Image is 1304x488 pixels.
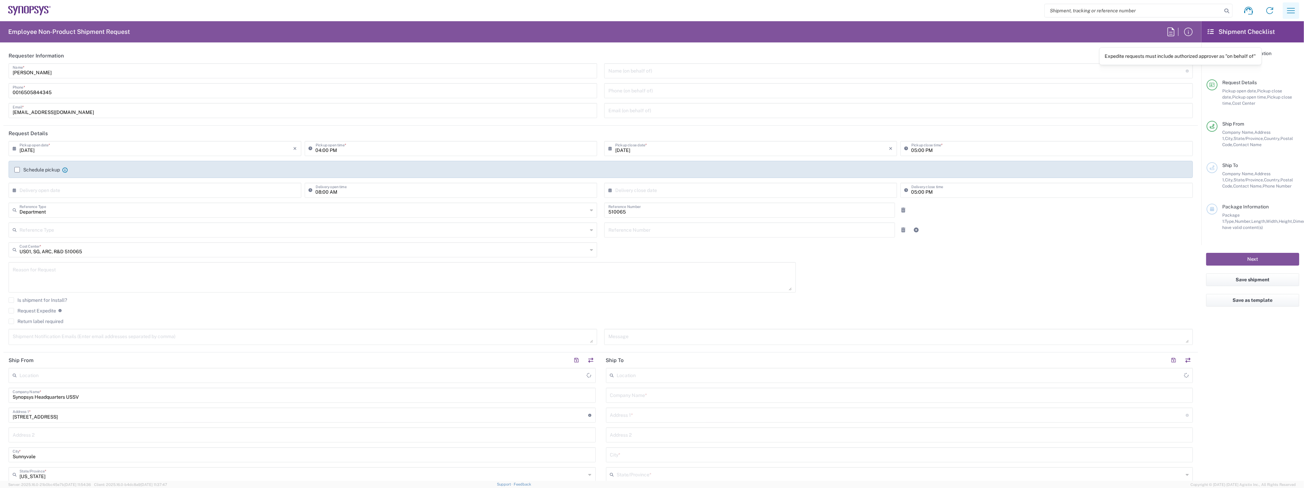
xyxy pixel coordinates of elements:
[912,225,921,235] a: Add Reference
[9,357,34,364] h2: Ship From
[1222,163,1238,168] span: Ship To
[9,308,56,313] label: Request Expedite
[293,143,297,154] i: ×
[1222,121,1244,127] span: Ship From
[1222,88,1257,93] span: Pickup open date,
[514,482,531,486] a: Feedback
[899,205,908,215] a: Remove Reference
[1225,136,1234,141] span: City,
[9,297,67,303] label: Is shipment for Install?
[1234,177,1264,182] span: State/Province,
[1222,80,1257,85] span: Request Details
[1251,219,1266,224] span: Length,
[1233,183,1263,189] span: Contact Name,
[141,483,167,487] span: [DATE] 11:37:47
[1264,177,1280,182] span: Country,
[1222,171,1254,176] span: Company Name,
[1232,101,1255,106] span: Cost Center
[64,483,91,487] span: [DATE] 11:54:36
[1105,53,1256,59] div: Expedite requests must include authorized approver as "on behalf of"
[9,52,64,59] h2: Requester Information
[9,130,48,137] h2: Request Details
[1190,481,1296,488] span: Copyright © [DATE]-[DATE] Agistix Inc., All Rights Reserved
[497,482,514,486] a: Support
[1206,273,1299,286] button: Save shipment
[1206,253,1299,266] button: Next
[889,143,893,154] i: ×
[1225,177,1234,182] span: City,
[1266,219,1279,224] span: Width,
[8,483,91,487] span: Server: 2025.16.0-21b0bc45e7b
[94,483,167,487] span: Client: 2025.16.0-b4dc8a9
[14,167,60,172] label: Schedule pickup
[1264,136,1280,141] span: Country,
[1222,213,1240,224] span: Package 1:
[1045,4,1222,17] input: Shipment, tracking or reference number
[1234,136,1264,141] span: State/Province,
[1222,130,1254,135] span: Company Name,
[1263,183,1292,189] span: Phone Number
[1233,142,1262,147] span: Contact Name
[1208,28,1275,36] h2: Shipment Checklist
[606,357,624,364] h2: Ship To
[1235,219,1251,224] span: Number,
[8,28,130,36] h2: Employee Non-Product Shipment Request
[1206,294,1299,307] button: Save as template
[1232,94,1267,100] span: Pickup open time,
[9,319,63,324] label: Return label required
[1225,219,1235,224] span: Type,
[899,225,908,235] a: Remove Reference
[1222,204,1269,209] span: Package Information
[1279,219,1293,224] span: Height,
